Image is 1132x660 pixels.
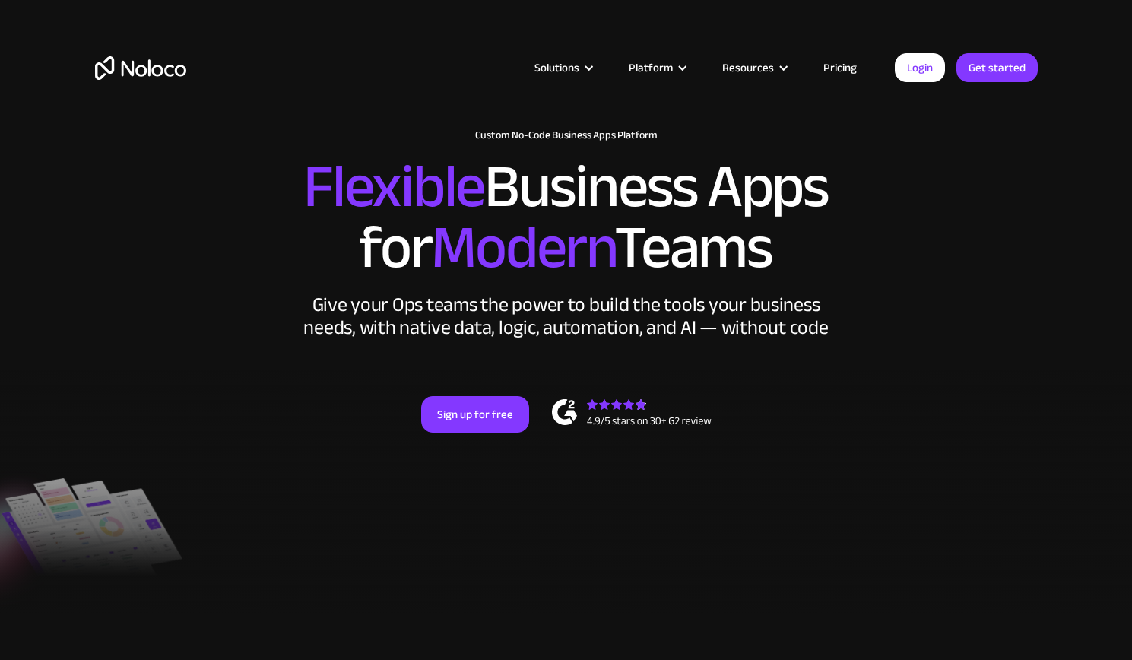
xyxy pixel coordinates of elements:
[804,58,876,78] a: Pricing
[895,53,945,82] a: Login
[300,294,832,339] div: Give your Ops teams the power to build the tools your business needs, with native data, logic, au...
[95,157,1038,278] h2: Business Apps for Teams
[722,58,774,78] div: Resources
[534,58,579,78] div: Solutions
[303,130,484,243] span: Flexible
[956,53,1038,82] a: Get started
[515,58,610,78] div: Solutions
[610,58,703,78] div: Platform
[95,56,186,80] a: home
[431,191,614,304] span: Modern
[703,58,804,78] div: Resources
[629,58,673,78] div: Platform
[421,396,529,433] a: Sign up for free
